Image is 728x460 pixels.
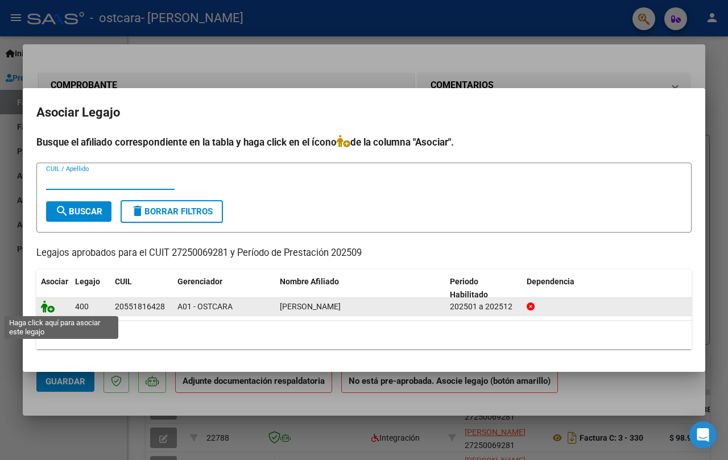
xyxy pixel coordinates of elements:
span: Asociar [41,277,68,286]
datatable-header-cell: Legajo [71,270,110,307]
div: 20551816428 [115,300,165,313]
datatable-header-cell: Asociar [36,270,71,307]
span: Nombre Afiliado [280,277,339,286]
span: CUIL [115,277,132,286]
span: 400 [75,302,89,311]
mat-icon: delete [131,204,144,218]
span: TORRES BAUTISTA ALEJANDRO [280,302,341,311]
button: Buscar [46,201,111,222]
h2: Asociar Legajo [36,102,692,123]
datatable-header-cell: CUIL [110,270,173,307]
datatable-header-cell: Dependencia [522,270,692,307]
span: A01 - OSTCARA [177,302,233,311]
span: Periodo Habilitado [450,277,488,299]
span: Buscar [55,206,102,217]
datatable-header-cell: Periodo Habilitado [445,270,522,307]
div: 202501 a 202512 [450,300,518,313]
h4: Busque el afiliado correspondiente en la tabla y haga click en el ícono de la columna "Asociar". [36,135,692,150]
p: Legajos aprobados para el CUIT 27250069281 y Período de Prestación 202509 [36,246,692,260]
mat-icon: search [55,204,69,218]
span: Legajo [75,277,100,286]
span: Dependencia [527,277,574,286]
datatable-header-cell: Gerenciador [173,270,275,307]
span: Gerenciador [177,277,222,286]
span: Borrar Filtros [131,206,213,217]
div: Open Intercom Messenger [689,421,717,449]
div: 1 registros [36,321,692,349]
datatable-header-cell: Nombre Afiliado [275,270,445,307]
button: Borrar Filtros [121,200,223,223]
